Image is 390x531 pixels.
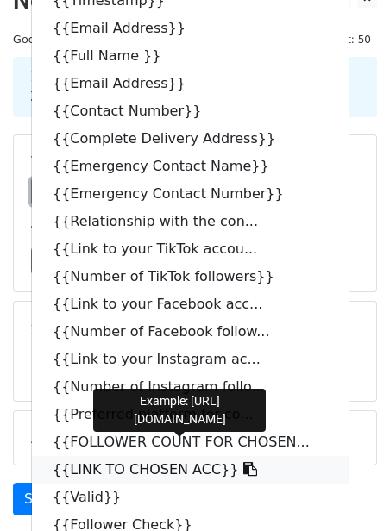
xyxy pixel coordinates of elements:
[32,15,349,42] a: {{Email Address}}
[32,346,349,373] a: {{Link to your Instagram ac...
[32,318,349,346] a: {{Number of Facebook follow...
[93,389,266,432] div: Example: [URL][DOMAIN_NAME]
[32,456,349,484] a: {{LINK TO CHOSEN ACC}}
[32,70,349,97] a: {{Email Address}}
[32,428,349,456] a: {{FOLLOWER COUNT FOR CHOSEN...
[32,42,349,70] a: {{Full Name }}
[32,180,349,208] a: {{Emergency Contact Number}}
[32,290,349,318] a: {{Link to your Facebook acc...
[32,263,349,290] a: {{Number of TikTok followers}}
[13,33,242,46] small: Google Sheet:
[32,373,349,401] a: {{Number of Instagram follo...
[32,208,349,235] a: {{Relationship with the con...
[32,484,349,511] a: {{Valid}}
[304,448,390,531] iframe: Chat Widget
[32,401,349,428] a: {{Preferred platform for co...
[13,483,70,515] a: Send
[32,235,349,263] a: {{Link to your TikTok accou...
[32,97,349,125] a: {{Contact Number}}
[32,153,349,180] a: {{Emergency Contact Name}}
[17,67,373,107] div: 1. Write your email in Gmail 2. Click
[32,125,349,153] a: {{Complete Delivery Address}}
